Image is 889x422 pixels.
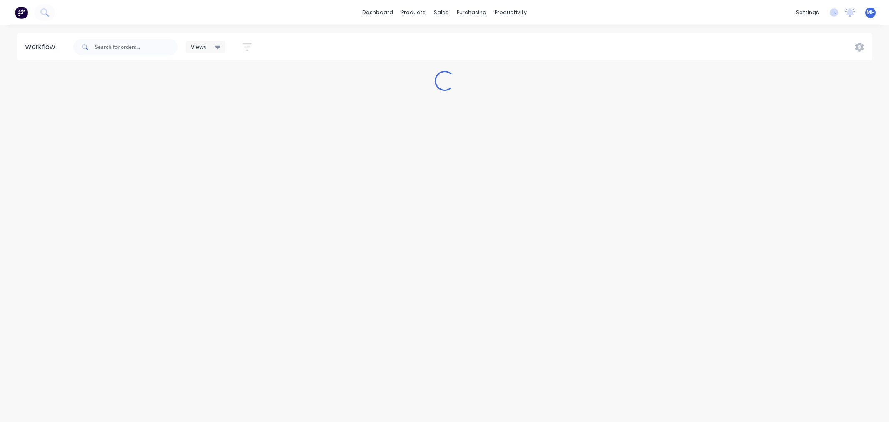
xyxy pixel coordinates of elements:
div: Workflow [25,42,59,52]
input: Search for orders... [95,39,178,55]
div: settings [792,6,823,19]
a: dashboard [358,6,397,19]
span: Views [191,43,207,51]
div: sales [430,6,453,19]
div: productivity [491,6,531,19]
img: Factory [15,6,28,19]
span: MH [866,9,875,16]
div: products [397,6,430,19]
div: purchasing [453,6,491,19]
